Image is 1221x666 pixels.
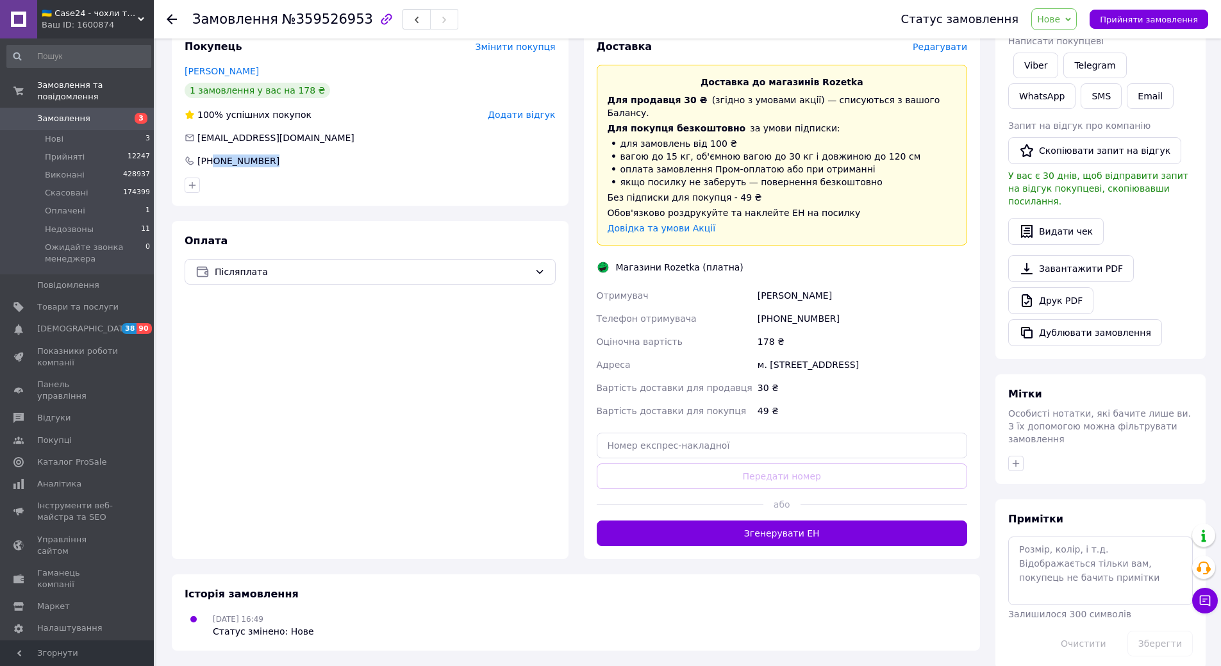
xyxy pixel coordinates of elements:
span: Каталог ProSale [37,456,106,468]
div: Повернутися назад [167,13,177,26]
button: Прийняти замовлення [1090,10,1208,29]
span: Адреса [597,360,631,370]
span: Для покупця безкоштовно [608,123,746,133]
div: [PHONE_NUMBER] [755,307,970,330]
div: Ваш ID: 1600874 [42,19,154,31]
div: Статус змінено: Нове [213,625,314,638]
div: за умови підписки: [608,122,957,135]
span: [DATE] 16:49 [213,615,263,624]
input: Пошук [6,45,151,68]
span: Нове [1037,14,1060,24]
span: або [763,498,801,511]
span: Мітки [1008,388,1042,400]
button: Email [1127,83,1174,109]
span: У вас є 30 днів, щоб відправити запит на відгук покупцеві, скопіювавши посилання. [1008,171,1188,206]
li: якщо посилку не заберуть — повернення безкоштовно [608,176,957,188]
span: Запит на відгук про компанію [1008,121,1150,131]
span: Примітки [1008,513,1063,525]
span: 12247 [128,151,150,163]
span: Змінити покупця [476,42,556,52]
li: вагою до 15 кг, об'ємною вагою до 30 кг і довжиною до 120 см [608,150,957,163]
span: Маркет [37,601,70,612]
span: Замовлення [192,12,278,27]
span: Інструменти веб-майстра та SEO [37,500,119,523]
li: оплата замовлення Пром-оплатою або при отриманні [608,163,957,176]
span: 11 [141,224,150,235]
span: Виконані [45,169,85,181]
button: Згенерувати ЕН [597,520,968,546]
button: Скопіювати запит на відгук [1008,137,1181,164]
a: Viber [1013,53,1058,78]
span: Повідомлення [37,279,99,291]
span: Покупці [37,435,72,446]
span: Для продавця 30 ₴ [608,95,708,105]
span: 3 [135,113,147,124]
span: Покупець [185,40,242,53]
div: 1 замовлення у вас на 178 ₴ [185,83,330,98]
span: Оплата [185,235,228,247]
div: м. [STREET_ADDRESS] [755,353,970,376]
span: Нові [45,133,63,145]
span: Прийняти замовлення [1100,15,1198,24]
span: Товари та послуги [37,301,119,313]
span: Аналітика [37,478,81,490]
div: [PHONE_NUMBER] [196,154,281,167]
span: Написати покупцеві [1008,36,1104,46]
span: Редагувати [913,42,967,52]
span: [EMAIL_ADDRESS][DOMAIN_NAME] [197,133,354,143]
span: Показники роботи компанії [37,345,119,369]
span: [DEMOGRAPHIC_DATA] [37,323,132,335]
div: [PERSON_NAME] [755,284,970,307]
span: Недозвоны [45,224,94,235]
span: 174399 [123,187,150,199]
span: Ожидайте звонка менеджера [45,242,145,265]
span: 🇺🇦 Case24 - чохли та аксесуари для смартфонів та планшетів [42,8,138,19]
div: Обов'язково роздрукуйте та наклейте ЕН на посилку [608,206,957,219]
div: Статус замовлення [901,13,1019,26]
span: №359526953 [282,12,373,27]
span: Вартість доставки для покупця [597,406,747,416]
span: Замовлення та повідомлення [37,79,154,103]
button: Видати чек [1008,218,1104,245]
span: Відгуки [37,412,71,424]
span: 428937 [123,169,150,181]
span: Панель управління [37,379,119,402]
a: Завантажити PDF [1008,255,1134,282]
div: (згідно з умовами акції) — списуються з вашого Балансу. [608,94,957,119]
button: Дублювати замовлення [1008,319,1162,346]
span: Доставка [597,40,652,53]
div: 178 ₴ [755,330,970,353]
button: Чат з покупцем [1192,588,1218,613]
span: 90 [137,323,151,334]
input: Номер експрес-накладної [597,433,968,458]
li: для замовлень від 100 ₴ [608,137,957,150]
span: 100% [197,110,223,120]
span: Скасовані [45,187,88,199]
a: [PERSON_NAME] [185,66,259,76]
span: 1 [145,205,150,217]
span: 38 [122,323,137,334]
a: Довідка та умови Акції [608,223,716,233]
span: Налаштування [37,622,103,634]
span: 0 [145,242,150,265]
span: Гаманець компанії [37,567,119,590]
a: Друк PDF [1008,287,1093,314]
span: Доставка до магазинів Rozetka [701,77,863,87]
div: 30 ₴ [755,376,970,399]
div: Магазини Rozetka (платна) [613,261,747,274]
a: WhatsApp [1008,83,1076,109]
a: Telegram [1063,53,1126,78]
div: успішних покупок [185,108,311,121]
span: Оціночна вартість [597,337,683,347]
span: Оплачені [45,205,85,217]
div: Без підписки для покупця - 49 ₴ [608,191,957,204]
div: 49 ₴ [755,399,970,422]
span: Особисті нотатки, які бачите лише ви. З їх допомогою можна фільтрувати замовлення [1008,408,1191,444]
span: Залишилося 300 символів [1008,609,1131,619]
span: Вартість доставки для продавця [597,383,752,393]
button: SMS [1081,83,1122,109]
span: Замовлення [37,113,90,124]
span: Отримувач [597,290,649,301]
span: Додати відгук [488,110,555,120]
span: Телефон отримувача [597,313,697,324]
